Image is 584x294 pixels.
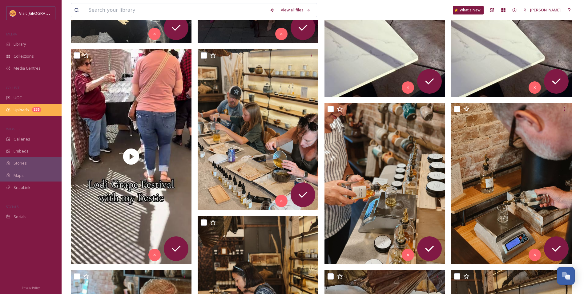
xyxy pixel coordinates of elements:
span: COLLECT [6,85,19,90]
span: Embeds [14,148,29,154]
span: Collections [14,53,34,59]
a: [PERSON_NAME] [520,4,564,16]
div: 235 [32,107,41,112]
span: Visit [GEOGRAPHIC_DATA] [19,10,67,16]
a: What's New [453,6,484,14]
img: ext_1757987096.803296_soyintoyoucandles@gmail.com-IMG_3411_jpg.jpeg [198,49,318,210]
span: UGC [14,95,22,101]
span: SOCIALS [6,204,18,209]
span: Maps [14,173,24,178]
img: ext_1757987096.198818_soyintoyoucandles@gmail.com-IMG_3663_jpg.jpeg [324,103,445,264]
span: SnapLink [14,185,30,190]
span: Media Centres [14,65,41,71]
span: Library [14,41,26,47]
span: Galleries [14,136,30,142]
span: Uploads [14,107,29,113]
span: WIDGETS [6,127,20,131]
img: ext_1757987094.532349_soyintoyoucandles@gmail.com-IMG_3843_jpg.jpeg [451,103,572,264]
span: Stories [14,160,27,166]
img: thumbnail [71,49,191,264]
input: Search your library [85,3,267,17]
span: MEDIA [6,32,17,36]
span: [PERSON_NAME] [530,7,561,13]
button: Open Chat [557,267,575,285]
span: Socials [14,214,26,220]
a: View all files [278,4,314,16]
a: Privacy Policy [22,284,40,291]
span: Privacy Policy [22,286,40,290]
img: Square%20Social%20Visit%20Lodi.png [10,10,16,16]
